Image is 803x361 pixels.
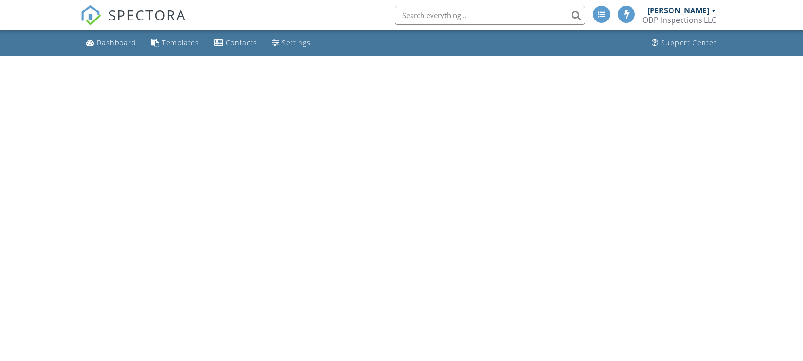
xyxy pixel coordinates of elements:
[148,34,203,52] a: Templates
[162,38,199,47] div: Templates
[395,6,585,25] input: Search everything...
[282,38,311,47] div: Settings
[108,5,186,25] span: SPECTORA
[642,15,716,25] div: ODP Inspections LLC
[648,34,721,52] a: Support Center
[211,34,261,52] a: Contacts
[661,38,717,47] div: Support Center
[82,34,140,52] a: Dashboard
[80,13,186,33] a: SPECTORA
[97,38,136,47] div: Dashboard
[647,6,709,15] div: [PERSON_NAME]
[226,38,257,47] div: Contacts
[80,5,101,26] img: The Best Home Inspection Software - Spectora
[269,34,314,52] a: Settings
